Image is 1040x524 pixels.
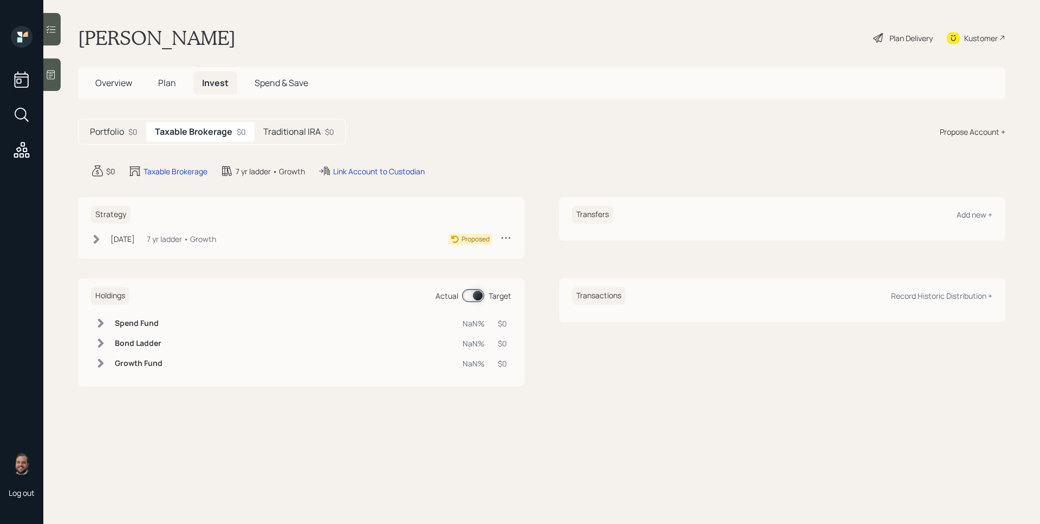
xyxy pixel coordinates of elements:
[940,126,1005,137] div: Propose Account +
[891,291,992,301] div: Record Historic Distribution +
[333,166,425,177] div: Link Account to Custodian
[106,166,115,177] div: $0
[957,209,992,220] div: Add new +
[90,127,124,137] h5: Portfolio
[115,359,162,368] h6: Growth Fund
[110,233,135,245] div: [DATE]
[435,290,458,302] div: Actual
[572,206,613,224] h6: Transfers
[463,338,485,349] div: NaN%
[155,127,232,137] h5: Taxable Brokerage
[202,77,229,89] span: Invest
[147,233,216,245] div: 7 yr ladder • Growth
[95,77,132,89] span: Overview
[463,318,485,329] div: NaN%
[78,26,236,50] h1: [PERSON_NAME]
[236,166,305,177] div: 7 yr ladder • Growth
[498,318,507,329] div: $0
[498,358,507,369] div: $0
[463,358,485,369] div: NaN%
[91,287,129,305] h6: Holdings
[144,166,207,177] div: Taxable Brokerage
[115,339,162,348] h6: Bond Ladder
[489,290,511,302] div: Target
[115,319,162,328] h6: Spend Fund
[11,453,32,475] img: james-distasi-headshot.png
[964,32,998,44] div: Kustomer
[572,287,626,305] h6: Transactions
[237,126,246,137] div: $0
[255,77,308,89] span: Spend & Save
[128,126,138,137] div: $0
[9,488,35,498] div: Log out
[263,127,321,137] h5: Traditional IRA
[91,206,131,224] h6: Strategy
[498,338,507,349] div: $0
[158,77,176,89] span: Plan
[889,32,933,44] div: Plan Delivery
[461,234,490,244] div: Proposed
[325,126,334,137] div: $0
